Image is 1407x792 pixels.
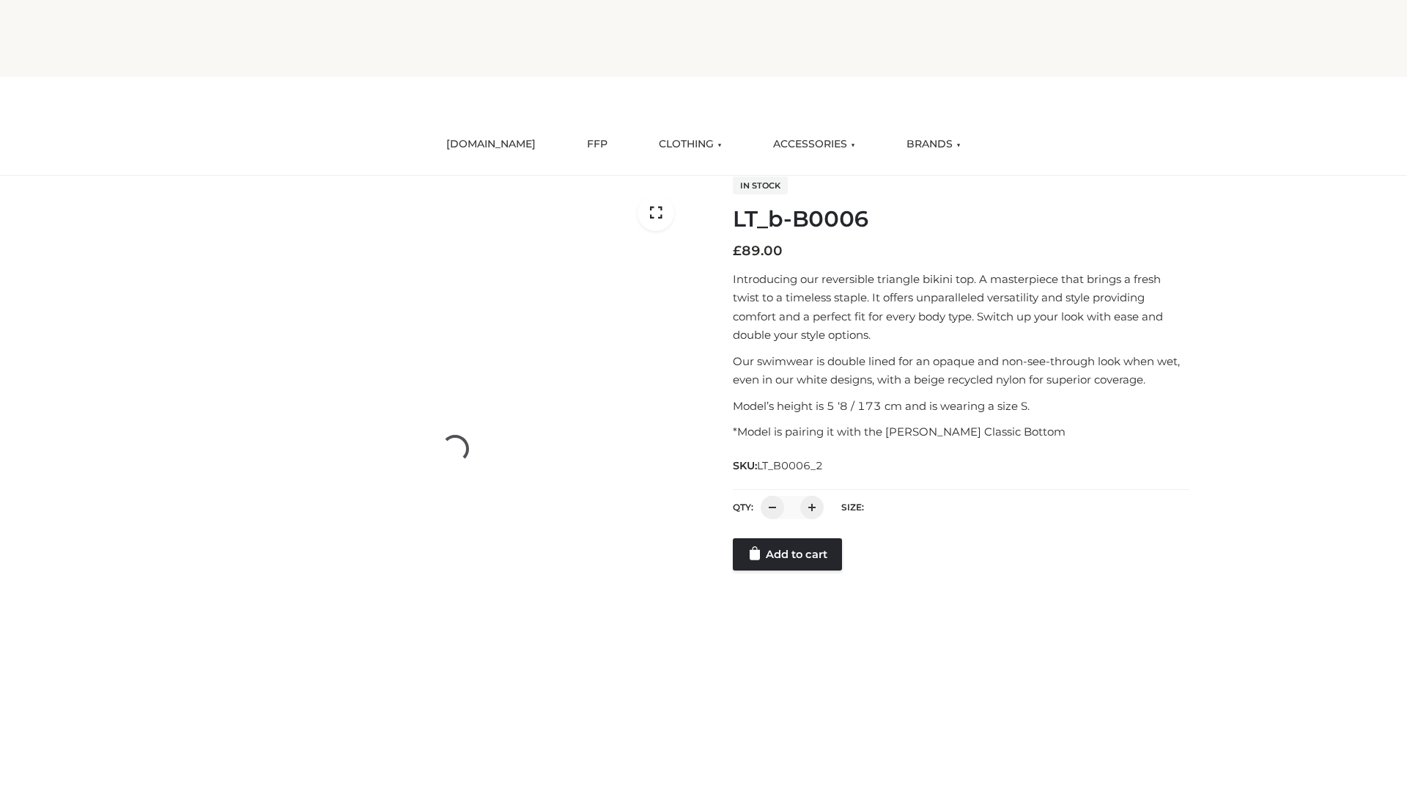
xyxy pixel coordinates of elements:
a: BRANDS [895,128,972,161]
a: FFP [576,128,618,161]
label: QTY: [733,502,753,513]
a: CLOTHING [648,128,733,161]
p: Model’s height is 5 ‘8 / 173 cm and is wearing a size S. [733,397,1189,416]
span: SKU: [733,457,824,474]
label: Size: [841,502,864,513]
p: *Model is pairing it with the [PERSON_NAME] Classic Bottom [733,422,1189,441]
p: Our swimwear is double lined for an opaque and non-see-through look when wet, even in our white d... [733,352,1189,389]
a: ACCESSORIES [762,128,866,161]
span: In stock [733,177,788,194]
p: Introducing our reversible triangle bikini top. A masterpiece that brings a fresh twist to a time... [733,270,1189,345]
span: £ [733,243,742,259]
a: Add to cart [733,538,842,571]
bdi: 89.00 [733,243,783,259]
h1: LT_b-B0006 [733,206,1189,232]
span: LT_B0006_2 [757,459,823,472]
a: [DOMAIN_NAME] [435,128,547,161]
